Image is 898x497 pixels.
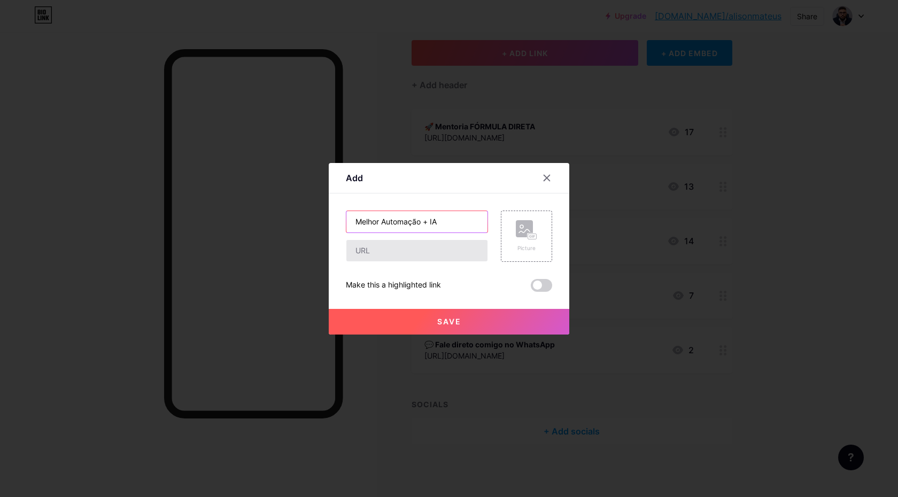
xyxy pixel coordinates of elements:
[346,172,363,184] div: Add
[329,309,569,335] button: Save
[346,279,441,292] div: Make this a highlighted link
[346,240,487,261] input: URL
[346,211,487,232] input: Title
[516,244,537,252] div: Picture
[437,317,461,326] span: Save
